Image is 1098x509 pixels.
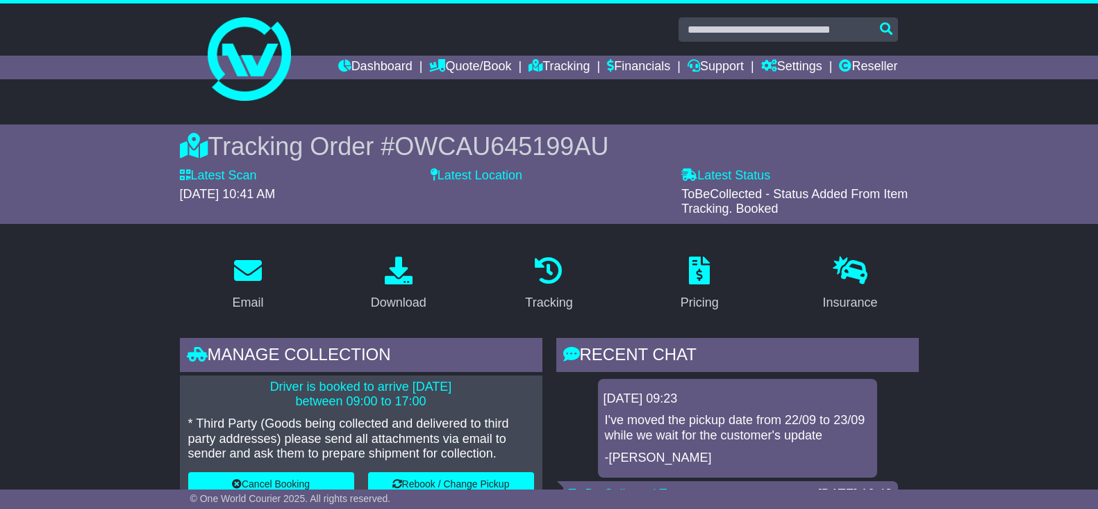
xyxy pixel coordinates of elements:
[529,56,590,79] a: Tracking
[190,493,391,504] span: © One World Courier 2025. All rights reserved.
[429,56,511,79] a: Quote/Book
[605,413,870,443] p: I've moved the pickup date from 22/09 to 23/09 while we wait for the customer's update
[688,56,744,79] a: Support
[338,56,413,79] a: Dashboard
[394,132,608,161] span: OWCAU645199AU
[188,380,534,410] p: Driver is booked to arrive [DATE] between 09:00 to 17:00
[681,187,908,216] span: ToBeCollected - Status Added From Item Tracking. Booked
[823,293,878,312] div: Insurance
[516,252,581,317] a: Tracking
[180,131,919,161] div: Tracking Order #
[188,472,354,496] button: Cancel Booking
[431,168,522,184] label: Latest Location
[681,293,719,312] div: Pricing
[569,487,690,501] a: To Be Collected Team
[607,56,670,79] a: Financials
[839,56,897,79] a: Reseller
[180,168,257,184] label: Latest Scan
[604,391,872,407] div: [DATE] 09:23
[525,293,572,312] div: Tracking
[223,252,272,317] a: Email
[605,451,870,466] p: -[PERSON_NAME]
[556,338,919,375] div: RECENT CHAT
[672,252,728,317] a: Pricing
[761,56,822,79] a: Settings
[368,472,534,496] button: Rebook / Change Pickup
[818,487,892,502] div: [DATE] 10:48
[188,417,534,462] p: * Third Party (Goods being collected and delivered to third party addresses) please send all atta...
[371,293,426,312] div: Download
[362,252,435,317] a: Download
[180,187,276,201] span: [DATE] 10:41 AM
[814,252,887,317] a: Insurance
[232,293,263,312] div: Email
[180,338,542,375] div: Manage collection
[681,168,770,184] label: Latest Status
